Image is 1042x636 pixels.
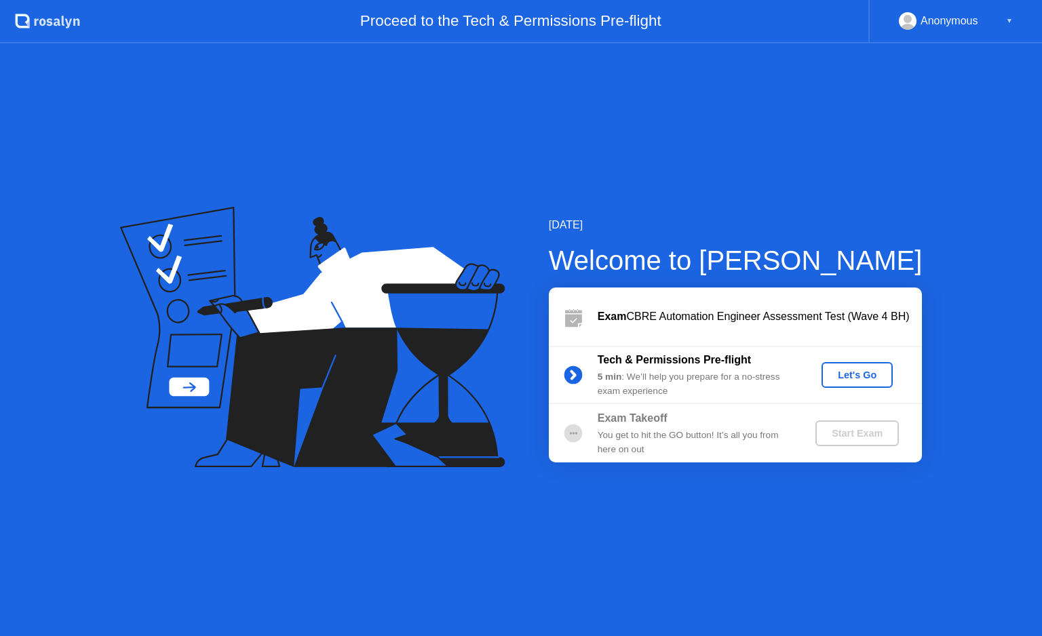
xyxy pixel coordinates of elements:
div: CBRE Automation Engineer Assessment Test (Wave 4 BH) [598,309,922,325]
b: 5 min [598,372,622,382]
b: Exam [598,311,627,322]
div: ▼ [1006,12,1013,30]
button: Start Exam [815,420,899,446]
div: You get to hit the GO button! It’s all you from here on out [598,429,793,456]
div: [DATE] [549,217,923,233]
b: Tech & Permissions Pre-flight [598,354,751,365]
div: Anonymous [921,12,978,30]
div: : We’ll help you prepare for a no-stress exam experience [598,370,793,398]
b: Exam Takeoff [598,412,668,424]
div: Welcome to [PERSON_NAME] [549,240,923,281]
div: Start Exam [821,428,893,439]
div: Let's Go [827,370,887,380]
button: Let's Go [822,362,893,388]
